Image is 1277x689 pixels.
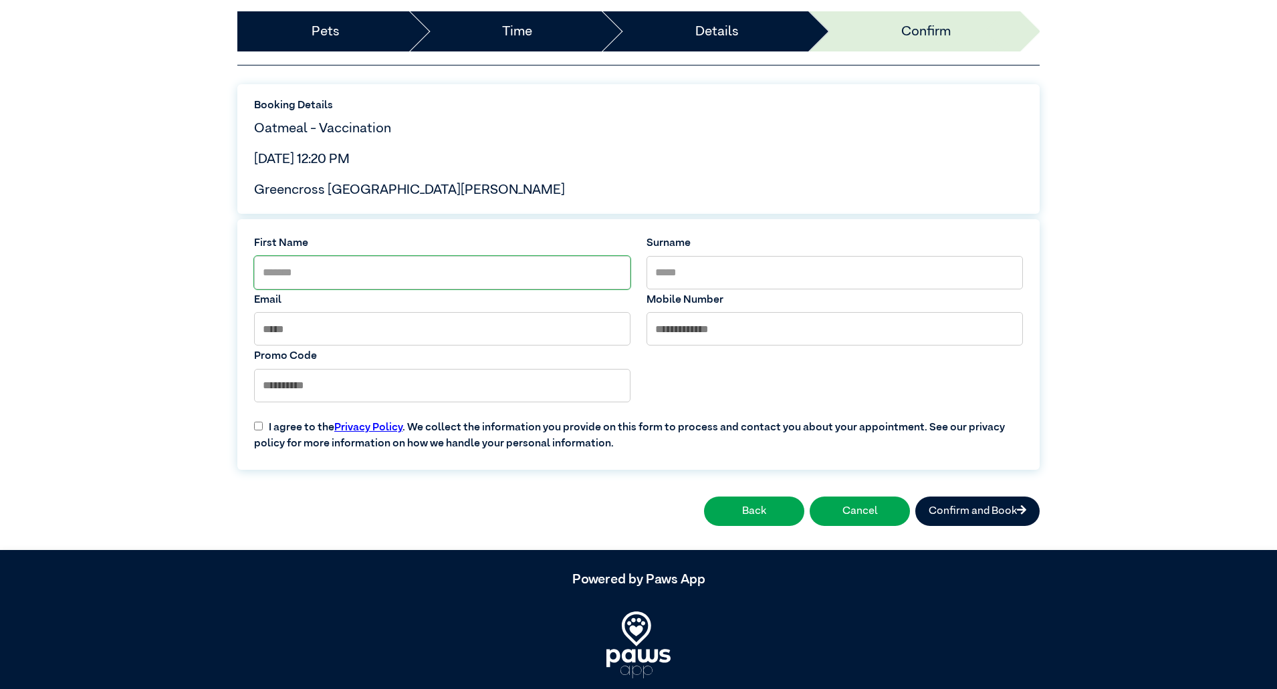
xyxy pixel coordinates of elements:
[254,235,630,251] label: First Name
[915,497,1040,526] button: Confirm and Book
[254,348,630,364] label: Promo Code
[647,235,1023,251] label: Surname
[254,122,391,135] span: Oatmeal - Vaccination
[254,152,350,166] span: [DATE] 12:20 PM
[704,497,804,526] button: Back
[312,21,340,41] a: Pets
[502,21,532,41] a: Time
[254,292,630,308] label: Email
[246,409,1031,452] label: I agree to the . We collect the information you provide on this form to process and contact you a...
[254,422,263,430] input: I agree to thePrivacy Policy. We collect the information you provide on this form to process and ...
[254,183,565,196] span: Greencross [GEOGRAPHIC_DATA][PERSON_NAME]
[647,292,1023,308] label: Mobile Number
[695,21,739,41] a: Details
[334,422,402,433] a: Privacy Policy
[237,571,1040,587] h5: Powered by Paws App
[810,497,910,526] button: Cancel
[606,611,671,678] img: PawsApp
[254,98,1023,114] label: Booking Details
